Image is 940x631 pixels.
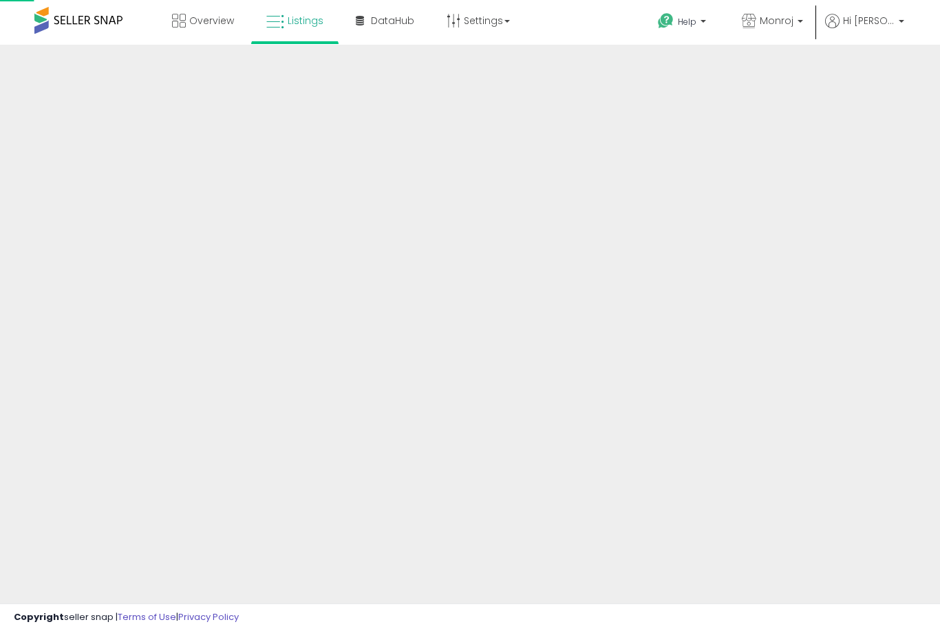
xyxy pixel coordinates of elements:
a: Hi [PERSON_NAME] [825,14,904,45]
span: Monroj [760,14,793,28]
a: Help [647,2,720,45]
a: Terms of Use [118,610,176,623]
span: Hi [PERSON_NAME] [843,14,895,28]
span: Listings [288,14,323,28]
i: Get Help [657,12,674,30]
a: Privacy Policy [178,610,239,623]
span: Help [678,16,696,28]
span: DataHub [371,14,414,28]
div: seller snap | | [14,611,239,624]
strong: Copyright [14,610,64,623]
span: Overview [189,14,234,28]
